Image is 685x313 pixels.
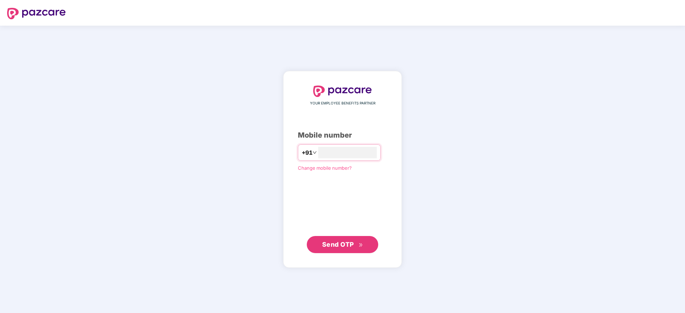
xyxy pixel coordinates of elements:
[302,148,312,157] span: +91
[7,8,66,19] img: logo
[313,86,372,97] img: logo
[359,243,363,247] span: double-right
[298,130,387,141] div: Mobile number
[310,101,375,106] span: YOUR EMPLOYEE BENEFITS PARTNER
[312,150,317,155] span: down
[298,165,352,171] a: Change mobile number?
[307,236,378,253] button: Send OTPdouble-right
[322,241,354,248] span: Send OTP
